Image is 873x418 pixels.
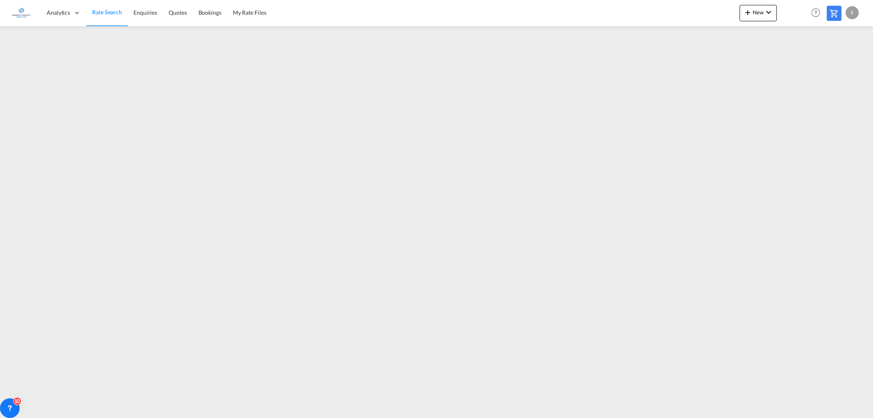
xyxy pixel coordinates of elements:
div: F [846,6,859,19]
div: Help [809,6,827,20]
button: icon-plus 400-fgNewicon-chevron-down [740,5,777,21]
md-icon: icon-plus 400-fg [743,7,753,17]
span: Enquiries [133,9,157,16]
span: Quotes [169,9,187,16]
span: Analytics [47,9,70,17]
span: Rate Search [92,9,122,16]
span: New [743,9,774,16]
md-icon: icon-chevron-down [764,7,774,17]
span: Help [809,6,823,20]
span: Bookings [199,9,221,16]
img: e1326340b7c511ef854e8d6a806141ad.jpg [12,4,31,22]
span: My Rate Files [233,9,266,16]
